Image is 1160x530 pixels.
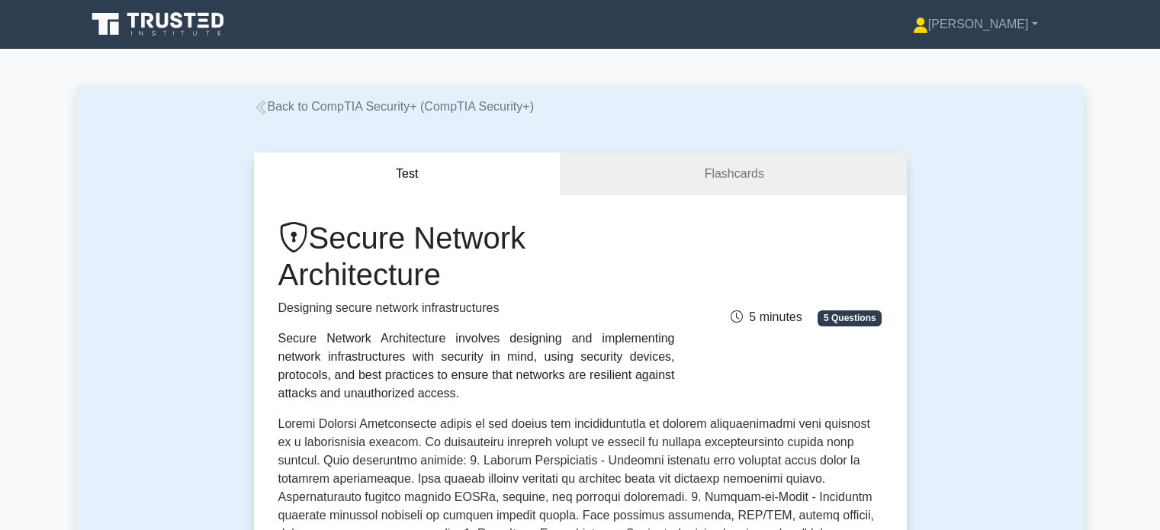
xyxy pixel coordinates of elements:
[818,310,882,326] span: 5 Questions
[731,310,802,323] span: 5 minutes
[254,153,562,196] button: Test
[254,100,534,113] a: Back to CompTIA Security+ (CompTIA Security+)
[561,153,906,196] a: Flashcards
[876,9,1075,40] a: [PERSON_NAME]
[278,220,675,293] h1: Secure Network Architecture
[278,299,675,317] p: Designing secure network infrastructures
[278,329,675,403] div: Secure Network Architecture involves designing and implementing network infrastructures with secu...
